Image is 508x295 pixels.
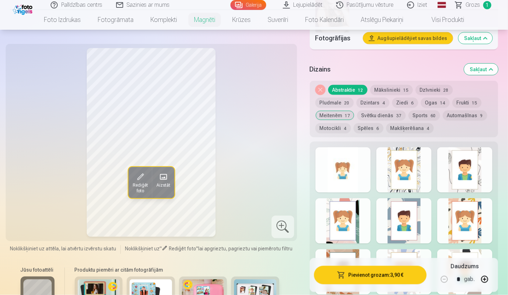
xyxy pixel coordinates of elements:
button: Sports60 [409,110,440,120]
span: 9 [480,113,483,118]
button: Mākslinieki15 [370,85,413,95]
span: 14 [440,101,445,106]
button: Augšupielādējiet savas bildes [363,33,453,44]
button: Makšķerēšana4 [386,123,434,133]
span: Grozs [466,1,480,9]
span: 4 [344,126,347,131]
span: 60 [431,113,436,118]
span: 17 [345,113,350,118]
a: Foto izdrukas [35,10,89,30]
div: gab. [464,271,475,288]
a: Komplekti [142,10,185,30]
h6: Produktu piemēri ar citām fotogrāfijām [72,267,282,274]
button: Svētku dienās37 [357,110,406,120]
button: Spēles6 [354,123,383,133]
a: Magnēti [185,10,224,30]
button: Pludmale20 [315,98,354,108]
a: Atslēgu piekariņi [352,10,412,30]
span: lai apgrieztu, pagrieztu vai piemērotu filtru [198,246,292,252]
button: Pievienot grozam:3,90 € [314,266,427,284]
a: Krūzes [224,10,259,30]
span: 6 [377,126,379,131]
span: 12 [358,88,363,93]
button: Ogas14 [421,98,450,108]
a: Visi produkti [412,10,473,30]
button: Meitenēm17 [315,110,354,120]
h5: Dizains [310,64,459,74]
span: " [196,246,198,252]
span: 15 [472,101,477,106]
a: Foto kalendāri [297,10,352,30]
button: Dzīvnieki28 [416,85,453,95]
button: Frukti15 [452,98,481,108]
a: Suvenīri [259,10,297,30]
a: Fotogrāmata [89,10,142,30]
span: 1 [483,1,491,9]
span: Noklikšķiniet uz [125,246,160,252]
h5: Fotogrāfijas [315,33,358,43]
button: Sakļaut [458,33,492,44]
button: Abstraktie12 [328,85,367,95]
span: Rediģēt foto [132,183,148,194]
h6: Jūsu fotoattēli [21,267,55,274]
span: 20 [344,101,349,106]
span: Aizstāt [156,183,170,188]
span: 28 [444,88,449,93]
button: Automašīnas9 [443,110,487,120]
button: Dzintars4 [356,98,389,108]
span: 4 [427,126,429,131]
button: Motocikli4 [315,123,351,133]
button: Rediģēt foto [128,167,152,198]
button: Ziedi6 [392,98,418,108]
span: 4 [383,101,385,106]
span: 6 [411,101,414,106]
img: /fa1 [13,3,34,15]
span: 15 [404,88,409,93]
span: Rediģēt foto [169,246,196,252]
button: Sakļaut [464,64,498,75]
button: Aizstāt [152,167,174,198]
span: " [160,246,162,252]
span: 37 [396,113,401,118]
h5: Daudzums [451,262,479,271]
span: Noklikšķiniet uz attēla, lai atvērtu izvērstu skatu [10,245,116,253]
